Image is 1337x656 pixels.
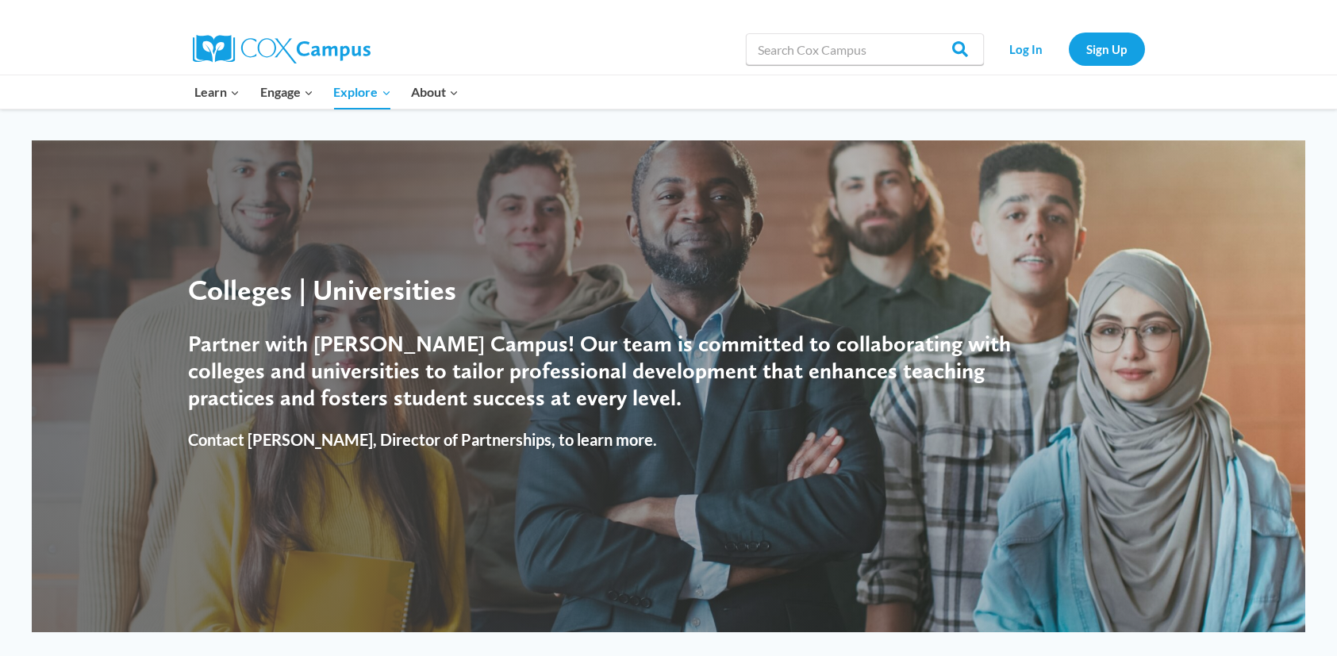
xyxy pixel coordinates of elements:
[188,331,1049,411] h4: Partner with [PERSON_NAME] Campus! Our team is committed to collaborating with colleges and unive...
[185,75,469,109] nav: Primary Navigation
[193,35,371,63] img: Cox Campus
[411,82,459,102] span: About
[1069,33,1145,65] a: Sign Up
[992,33,1061,65] a: Log In
[992,33,1145,65] nav: Secondary Navigation
[260,82,313,102] span: Engage
[188,273,1049,307] div: Colleges | Universities
[746,33,984,65] input: Search Cox Campus
[333,82,390,102] span: Explore
[194,82,240,102] span: Learn
[188,430,657,449] strong: Contact [PERSON_NAME], Director of Partnerships, to learn more.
